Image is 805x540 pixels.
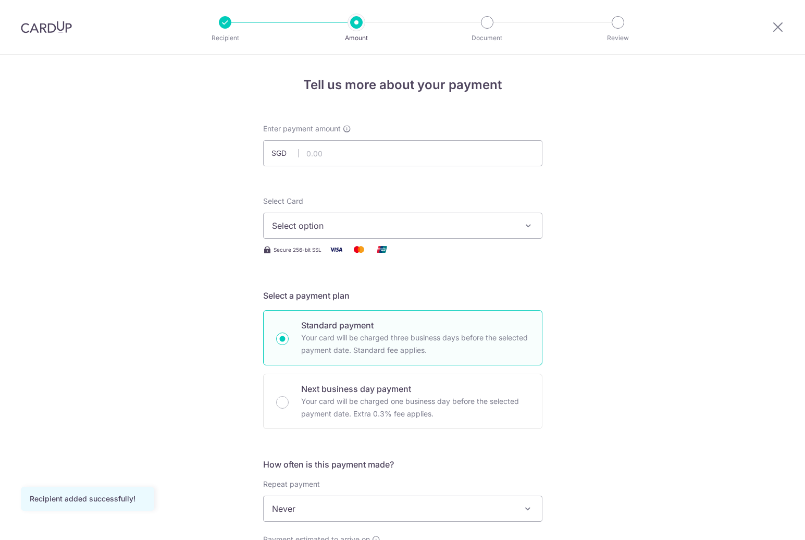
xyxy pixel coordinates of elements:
div: Recipient added successfully! [30,494,145,504]
img: Mastercard [349,243,369,256]
p: Standard payment [301,319,529,332]
input: 0.00 [263,140,542,166]
p: Review [579,33,657,43]
button: Select option [263,213,542,239]
span: SGD [271,148,299,158]
label: Repeat payment [263,479,320,489]
p: Your card will be charged three business days before the selected payment date. Standard fee appl... [301,332,529,357]
p: Amount [318,33,395,43]
span: Secure 256-bit SSL [274,246,321,254]
p: Your card will be charged one business day before the selected payment date. Extra 0.3% fee applies. [301,395,529,420]
p: Next business day payment [301,383,529,395]
span: Never [264,496,542,521]
span: Enter payment amount [263,124,341,134]
h5: How often is this payment made? [263,458,542,471]
img: Visa [326,243,346,256]
span: translation missing: en.payables.payment_networks.credit_card.summary.labels.select_card [263,197,303,205]
p: Recipient [187,33,264,43]
span: Never [263,496,542,522]
p: Document [449,33,526,43]
h4: Tell us more about your payment [263,76,542,94]
h5: Select a payment plan [263,289,542,302]
img: CardUp [21,21,72,33]
img: Union Pay [371,243,392,256]
span: Select option [272,219,515,232]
